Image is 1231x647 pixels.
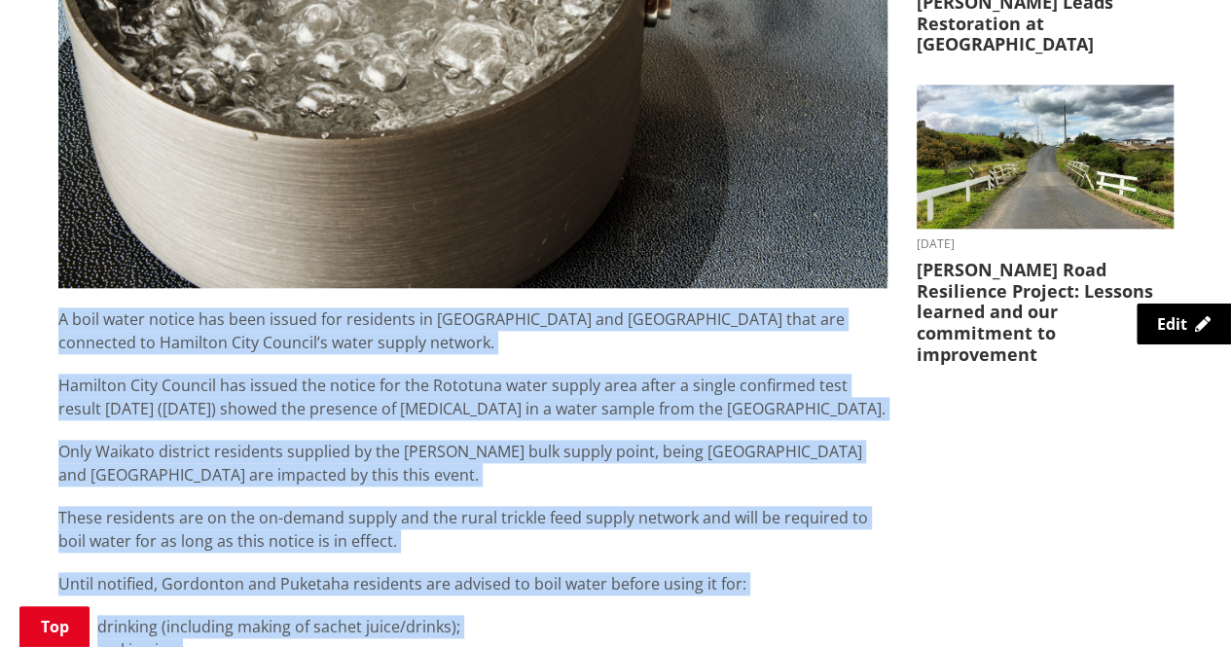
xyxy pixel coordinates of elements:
[19,606,90,647] a: Top
[1141,565,1212,635] iframe: Messenger Launcher
[58,572,887,595] p: Until notified, Gordonton and Puketaha residents are advised to boil water before using it for:
[58,506,887,553] p: These residents are on the on-demand supply and the rural trickle feed supply network and will be...
[1157,313,1187,335] span: Edit
[1137,304,1231,344] a: Edit
[917,85,1174,230] img: PR-21222 Huia Road Relience Munro Road Bridge
[917,260,1174,365] h3: [PERSON_NAME] Road Resilience Project: Lessons learned and our commitment to improvement
[58,307,887,354] p: A boil water notice has been issued for residents in [GEOGRAPHIC_DATA] and [GEOGRAPHIC_DATA] that...
[917,85,1174,365] a: [DATE] [PERSON_NAME] Road Resilience Project: Lessons learned and our commitment to improvement
[917,238,1174,250] time: [DATE]
[58,441,862,485] span: Only Waikato district residents supplied by the [PERSON_NAME] bulk supply point, being [GEOGRAPHI...
[58,374,887,420] p: Hamilton City Council has issued the notice for the Rototuna water supply area after a single con...
[97,615,887,638] li: drinking (including making of sachet juice/drinks);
